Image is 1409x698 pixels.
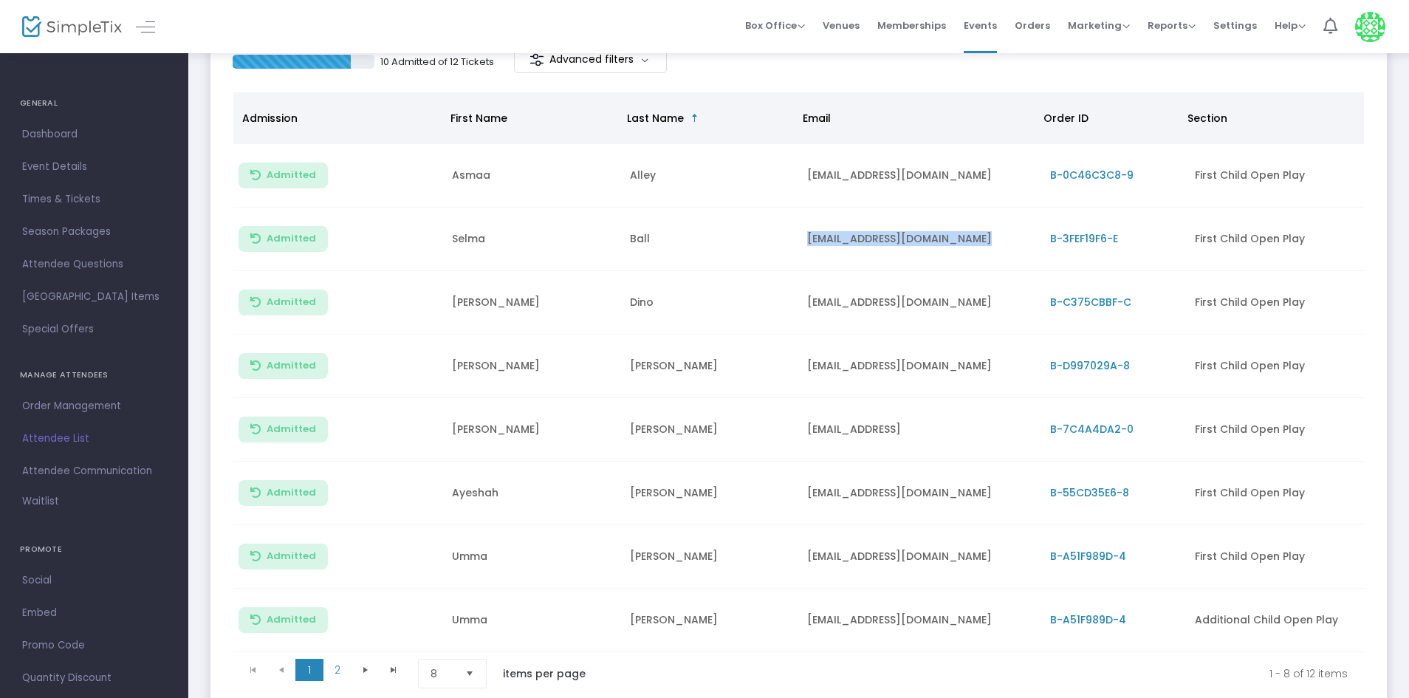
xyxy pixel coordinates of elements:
[22,429,166,448] span: Attendee List
[239,162,328,188] button: Admitted
[514,46,667,73] m-button: Advanced filters
[798,271,1041,335] td: [EMAIL_ADDRESS][DOMAIN_NAME]
[798,462,1041,525] td: [EMAIL_ADDRESS][DOMAIN_NAME]
[443,462,621,525] td: Ayeshah
[267,233,316,244] span: Admitted
[627,111,684,126] span: Last Name
[798,525,1041,589] td: [EMAIL_ADDRESS][DOMAIN_NAME]
[22,190,166,209] span: Times & Tickets
[443,525,621,589] td: Umma
[380,55,494,69] p: 10 Admitted of 12 Tickets
[1050,422,1134,437] span: B-7C4A4DA2-0
[431,666,453,681] span: 8
[239,544,328,569] button: Admitted
[529,52,544,67] img: filter
[1148,18,1196,32] span: Reports
[1050,549,1126,564] span: B-A51F989D-4
[388,664,400,676] span: Go to the last page
[267,487,316,499] span: Admitted
[1068,18,1130,32] span: Marketing
[22,125,166,144] span: Dashboard
[1187,111,1227,126] span: Section
[239,353,328,379] button: Admitted
[450,111,507,126] span: First Name
[295,659,323,681] span: Page 1
[503,666,586,681] label: items per page
[22,668,166,688] span: Quantity Discount
[1186,144,1364,208] td: First Child Open Play
[267,360,316,372] span: Admitted
[1050,231,1118,246] span: B-3FEF19F6-E
[1015,7,1050,44] span: Orders
[22,397,166,416] span: Order Management
[1050,358,1130,373] span: B-D997029A-8
[267,614,316,626] span: Admitted
[1213,7,1257,44] span: Settings
[267,423,316,435] span: Admitted
[22,222,166,242] span: Season Packages
[443,144,621,208] td: Asmaa
[1050,612,1126,627] span: B-A51F989D-4
[239,480,328,506] button: Admitted
[798,589,1041,652] td: [EMAIL_ADDRESS][DOMAIN_NAME]
[267,296,316,308] span: Admitted
[621,271,799,335] td: Dino
[239,290,328,315] button: Admitted
[233,92,1364,652] div: Data table
[1186,462,1364,525] td: First Child Open Play
[1186,335,1364,398] td: First Child Open Play
[621,144,799,208] td: Alley
[1043,111,1089,126] span: Order ID
[1050,295,1131,309] span: B-C375CBBF-C
[798,208,1041,271] td: [EMAIL_ADDRESS][DOMAIN_NAME]
[459,660,480,688] button: Select
[22,255,166,274] span: Attendee Questions
[22,603,166,623] span: Embed
[803,111,831,126] span: Email
[20,535,168,564] h4: PROMOTE
[242,111,298,126] span: Admission
[443,589,621,652] td: Umma
[239,417,328,442] button: Admitted
[22,636,166,655] span: Promo Code
[360,664,371,676] span: Go to the next page
[1275,18,1306,32] span: Help
[621,462,799,525] td: [PERSON_NAME]
[964,7,997,44] span: Events
[1186,271,1364,335] td: First Child Open Play
[621,525,799,589] td: [PERSON_NAME]
[1050,168,1134,182] span: B-0C46C3C8-9
[352,659,380,681] span: Go to the next page
[22,462,166,481] span: Attendee Communication
[267,169,316,181] span: Admitted
[1186,589,1364,652] td: Additional Child Open Play
[798,335,1041,398] td: [EMAIL_ADDRESS][DOMAIN_NAME]
[443,208,621,271] td: Selma
[443,398,621,462] td: [PERSON_NAME]
[443,271,621,335] td: [PERSON_NAME]
[443,335,621,398] td: [PERSON_NAME]
[621,589,799,652] td: [PERSON_NAME]
[22,571,166,590] span: Social
[621,208,799,271] td: Ball
[239,226,328,252] button: Admitted
[877,7,946,44] span: Memberships
[267,550,316,562] span: Admitted
[617,659,1348,688] kendo-pager-info: 1 - 8 of 12 items
[20,360,168,390] h4: MANAGE ATTENDEES
[1186,208,1364,271] td: First Child Open Play
[823,7,860,44] span: Venues
[798,144,1041,208] td: [EMAIL_ADDRESS][DOMAIN_NAME]
[745,18,805,32] span: Box Office
[380,659,408,681] span: Go to the last page
[1186,398,1364,462] td: First Child Open Play
[621,335,799,398] td: [PERSON_NAME]
[798,398,1041,462] td: [EMAIL_ADDRESS]
[1186,525,1364,589] td: First Child Open Play
[22,287,166,307] span: [GEOGRAPHIC_DATA] Items
[22,320,166,339] span: Special Offers
[323,659,352,681] span: Page 2
[1050,485,1129,500] span: B-55CD35E6-8
[20,89,168,118] h4: GENERAL
[621,398,799,462] td: [PERSON_NAME]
